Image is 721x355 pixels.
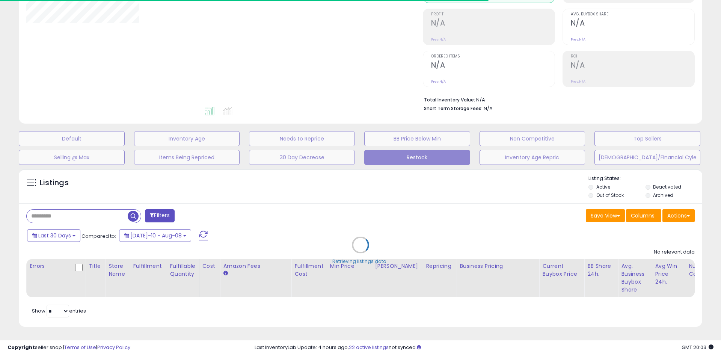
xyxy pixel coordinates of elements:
[19,131,125,146] button: Default
[594,150,700,165] button: [DEMOGRAPHIC_DATA]/Financial Cyle
[8,344,130,351] div: seller snap | |
[424,97,475,103] b: Total Inventory Value:
[571,61,694,71] h2: N/A
[571,79,585,84] small: Prev: N/A
[8,344,35,351] strong: Copyright
[134,131,240,146] button: Inventory Age
[97,344,130,351] a: Privacy Policy
[480,150,585,165] button: Inventory Age Repric
[571,19,694,29] h2: N/A
[255,344,713,351] div: Last InventoryLab Update: 4 hours ago, not synced.
[431,37,446,42] small: Prev: N/A
[431,61,555,71] h2: N/A
[249,150,355,165] button: 30 Day Decrease
[682,344,713,351] span: 2025-09-8 20:03 GMT
[431,54,555,59] span: Ordered Items
[349,344,389,351] a: 22 active listings
[424,105,483,112] b: Short Term Storage Fees:
[431,19,555,29] h2: N/A
[431,79,446,84] small: Prev: N/A
[594,131,700,146] button: Top Sellers
[249,131,355,146] button: Needs to Reprice
[484,105,493,112] span: N/A
[431,12,555,17] span: Profit
[364,150,470,165] button: Restock
[571,37,585,42] small: Prev: N/A
[19,150,125,165] button: Selling @ Max
[64,344,96,351] a: Terms of Use
[480,131,585,146] button: Non Competitive
[332,258,389,265] div: Retrieving listings data..
[134,150,240,165] button: Items Being Repriced
[571,12,694,17] span: Avg. Buybox Share
[571,54,694,59] span: ROI
[424,95,689,104] li: N/A
[417,345,421,350] i: Click here to read more about un-synced listings.
[364,131,470,146] button: BB Price Below Min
